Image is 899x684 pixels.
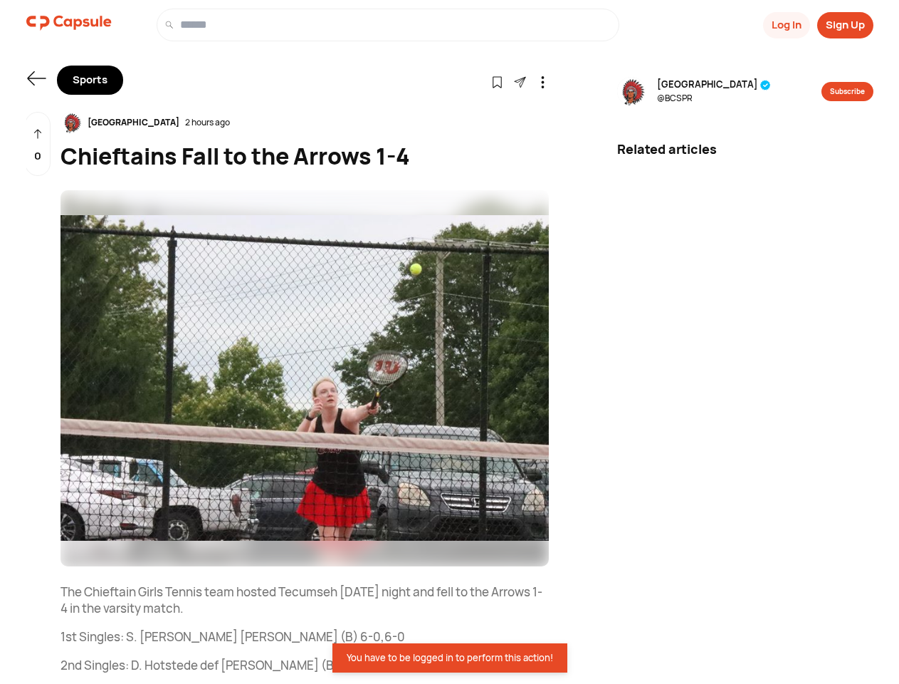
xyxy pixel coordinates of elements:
[617,140,873,159] div: Related articles
[347,652,553,664] div: You have to be logged in to perform this action!
[26,9,112,41] a: logo
[763,12,810,38] button: Log In
[61,190,549,566] img: resizeImage
[26,9,112,37] img: logo
[657,92,771,105] span: @ BCSPR
[57,66,123,95] div: Sports
[817,12,873,38] button: Sign Up
[34,148,41,165] p: 0
[82,116,185,129] div: [GEOGRAPHIC_DATA]
[185,116,230,129] div: 2 hours ago
[760,80,771,90] img: tick
[61,112,82,134] img: resizeImage
[657,78,771,92] span: [GEOGRAPHIC_DATA]
[821,82,873,101] button: Subscribe
[61,628,549,646] p: 1st Singles: S. [PERSON_NAME] [PERSON_NAME] (B) 6-0,6-0
[61,139,549,173] div: Chieftains Fall to the Arrows 1-4
[61,657,549,674] p: 2nd Singles: D. Hotstede def [PERSON_NAME] (B) 4-6,0-6
[61,584,549,618] p: The Chieftain Girls Tennis team hosted Tecumseh [DATE] night and fell to the Arrows 1-4 in the va...
[617,77,646,107] img: resizeImage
